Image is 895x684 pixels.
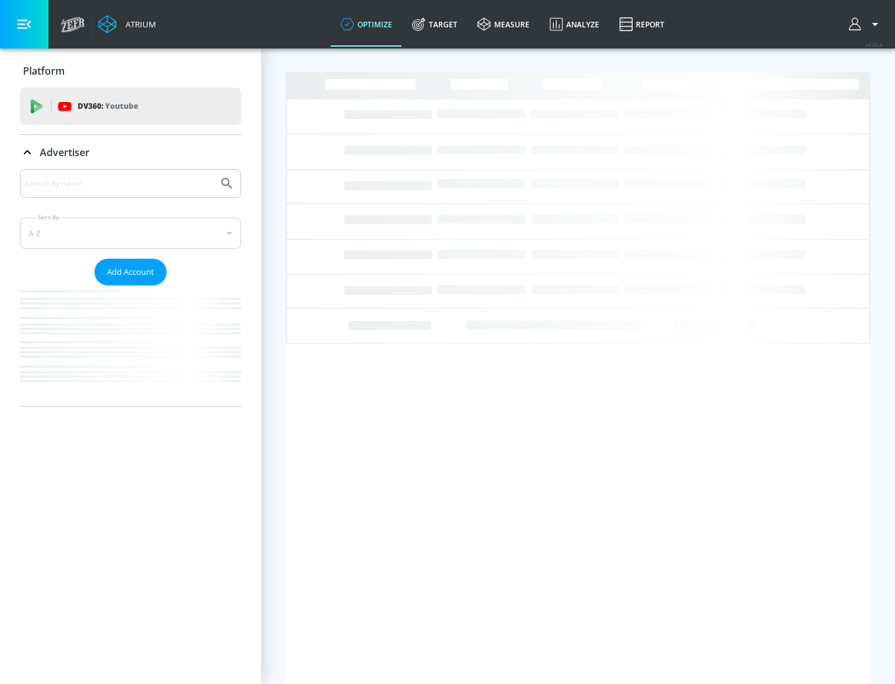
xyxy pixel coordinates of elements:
p: Platform [23,64,65,78]
p: Advertiser [40,146,89,159]
button: Add Account [94,259,167,285]
a: Analyze [539,2,609,47]
nav: list of Advertiser [20,285,241,406]
a: optimize [331,2,402,47]
span: Add Account [107,265,154,279]
div: DV360: Youtube [20,88,241,125]
div: A-Z [20,218,241,249]
p: DV360: [78,99,138,113]
a: Atrium [98,15,156,34]
a: measure [467,2,539,47]
div: Advertiser [20,169,241,406]
label: Sort By [35,213,62,221]
div: Atrium [121,19,156,30]
a: Report [609,2,674,47]
p: Youtube [105,99,138,113]
a: Target [402,2,467,47]
div: Advertiser [20,135,241,170]
input: Search by name [25,175,213,192]
div: Platform [20,53,241,88]
span: v 4.25.4 [865,41,883,48]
